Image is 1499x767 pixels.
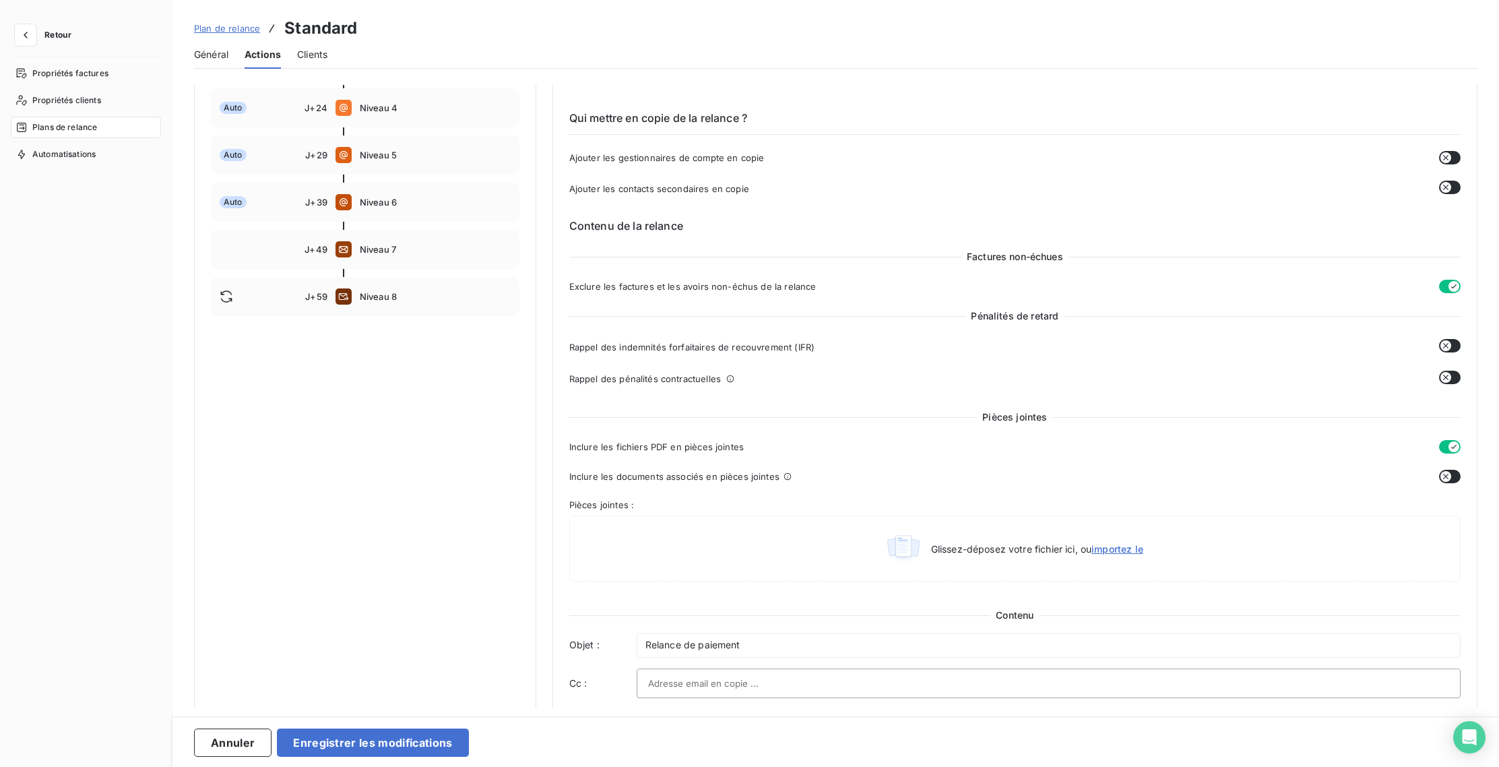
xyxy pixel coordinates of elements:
span: Auto [220,149,247,161]
div: Open Intercom Messenger [1453,721,1486,754]
span: Rappel des pénalités contractuelles [569,373,721,384]
span: Ajouter les gestionnaires de compte en copie [569,152,765,163]
a: Propriétés clients [11,90,161,111]
span: Niveau 5 [360,150,511,160]
span: J+59 [305,291,327,302]
button: Annuler [194,729,272,757]
span: J+24 [305,102,327,113]
a: Plan de relance [194,22,260,35]
button: Enregistrer les modifications [277,729,468,757]
span: Retour [44,31,71,39]
span: Exclure les factures et les avoirs non-échus de la relance [569,281,817,292]
span: Auto [220,102,247,114]
span: Plan de relance [194,23,260,34]
span: Contenu [990,609,1039,622]
span: Glissez-déposez votre fichier ici, ou [931,543,1143,555]
input: Adresse email en copie ... [648,673,793,694]
span: Plans de relance [32,121,97,133]
span: Pièces jointes [977,410,1052,424]
span: Pénalités de retard [965,309,1064,323]
span: Clients [297,48,327,61]
span: Niveau 8 [360,291,511,302]
span: Factures non-échues [961,250,1069,264]
button: Retour [11,24,82,46]
h6: Contenu de la relance [569,218,1461,234]
span: Pièces jointes : [569,499,1461,510]
a: Propriétés factures [11,63,161,84]
span: Inclure les fichiers PDF en pièces jointes [569,441,744,452]
span: Actions [245,48,281,61]
span: Objet : [569,638,637,652]
span: J+39 [305,197,327,208]
span: Propriétés clients [32,94,101,106]
span: Niveau 7 [360,244,511,255]
span: Propriétés factures [32,67,108,80]
span: importez le [1091,543,1143,555]
img: illustration [887,532,920,565]
span: Rappel des indemnités forfaitaires de recouvrement (IFR) [569,342,815,352]
span: Automatisations [32,148,96,160]
span: Ajouter les contacts secondaires en copie [569,183,749,194]
span: J+49 [305,244,327,255]
a: Automatisations [11,144,161,165]
h6: Qui mettre en copie de la relance ? [569,110,1461,135]
label: Cc : [569,677,637,690]
h3: Standard [284,16,357,40]
span: Niveau 4 [360,102,511,113]
span: Niveau 6 [360,197,511,208]
a: Plans de relance [11,117,161,138]
span: Inclure les documents associés en pièces jointes [569,471,779,482]
span: Auto [220,196,247,208]
span: Général [194,48,228,61]
span: Relance de paiement [645,639,740,650]
span: J+29 [305,150,327,160]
